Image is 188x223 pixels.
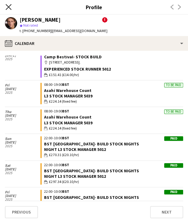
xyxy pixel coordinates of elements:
[5,194,40,198] span: [DATE]
[20,28,51,33] span: t. [PHONE_NUMBER]
[62,82,69,87] span: BST
[44,83,183,86] div: 08:00-19:00
[62,136,69,140] span: BST
[164,136,183,141] div: Paid
[23,23,38,27] span: Not rated
[5,110,40,114] span: Thu
[49,126,77,131] span: £224.14 (fixed fee)
[44,200,183,206] div: Night L3 Stock Manager 5012
[44,141,139,147] a: BST [GEOGRAPHIC_DATA]- BUILD STOCK NIGHTS
[5,144,40,148] span: 2025
[44,174,183,179] div: Night L3 Stock Manager 5012
[5,137,40,141] span: Sun
[5,198,40,201] span: 2025
[44,66,183,72] div: Experienced Stock Runner 5012
[5,141,40,144] span: [DATE]
[164,109,183,114] div: To be paid
[49,179,79,185] span: £297.34 (£20.10/hr)
[44,54,101,60] a: Camp Bestival- STOCK BUILD
[5,164,40,167] span: Sat
[44,163,183,167] div: 22:00-10:00
[44,60,183,65] div: [STREET_ADDRESS].
[44,93,183,99] div: L3 Stock Manager 5039
[150,206,183,218] button: Next
[102,17,107,23] span: !
[164,190,183,194] div: Paid
[5,83,40,87] span: Fri
[44,168,139,174] a: BST [GEOGRAPHIC_DATA]- BUILD STOCK NIGHTS
[20,17,61,23] div: [PERSON_NAME]
[5,114,40,117] span: [DATE]
[164,83,183,87] div: To be paid
[62,163,69,167] span: BST
[164,163,183,168] div: Paid
[44,190,183,193] div: 22:00-10:00
[5,206,38,218] button: Previous
[44,147,183,152] div: Night L3 Stock Manager 5012
[51,28,107,33] span: | [EMAIL_ADDRESS][DOMAIN_NAME]
[49,152,79,158] span: £270.31 (£20.10/hr)
[49,72,79,78] span: £151.41 (£14.00/hr)
[49,99,77,104] span: £224.14 (fixed fee)
[44,109,183,113] div: 08:00-19:00
[62,189,69,194] span: BST
[5,190,40,194] span: Fri
[62,109,69,113] span: BST
[5,167,40,171] span: [DATE]
[5,171,40,175] span: 2025
[44,195,139,200] a: BST [GEOGRAPHIC_DATA]- BUILD STOCK NIGHTS
[44,88,91,93] a: Asahi Warehouse Count
[5,57,40,61] span: 2025
[44,136,183,140] div: 22:00-10:00
[5,87,40,91] span: [DATE]
[44,120,183,126] div: L3 Stock Manager 5039
[44,114,91,120] a: Asahi Warehouse Count
[5,117,40,121] span: 2025
[5,91,40,94] span: 2025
